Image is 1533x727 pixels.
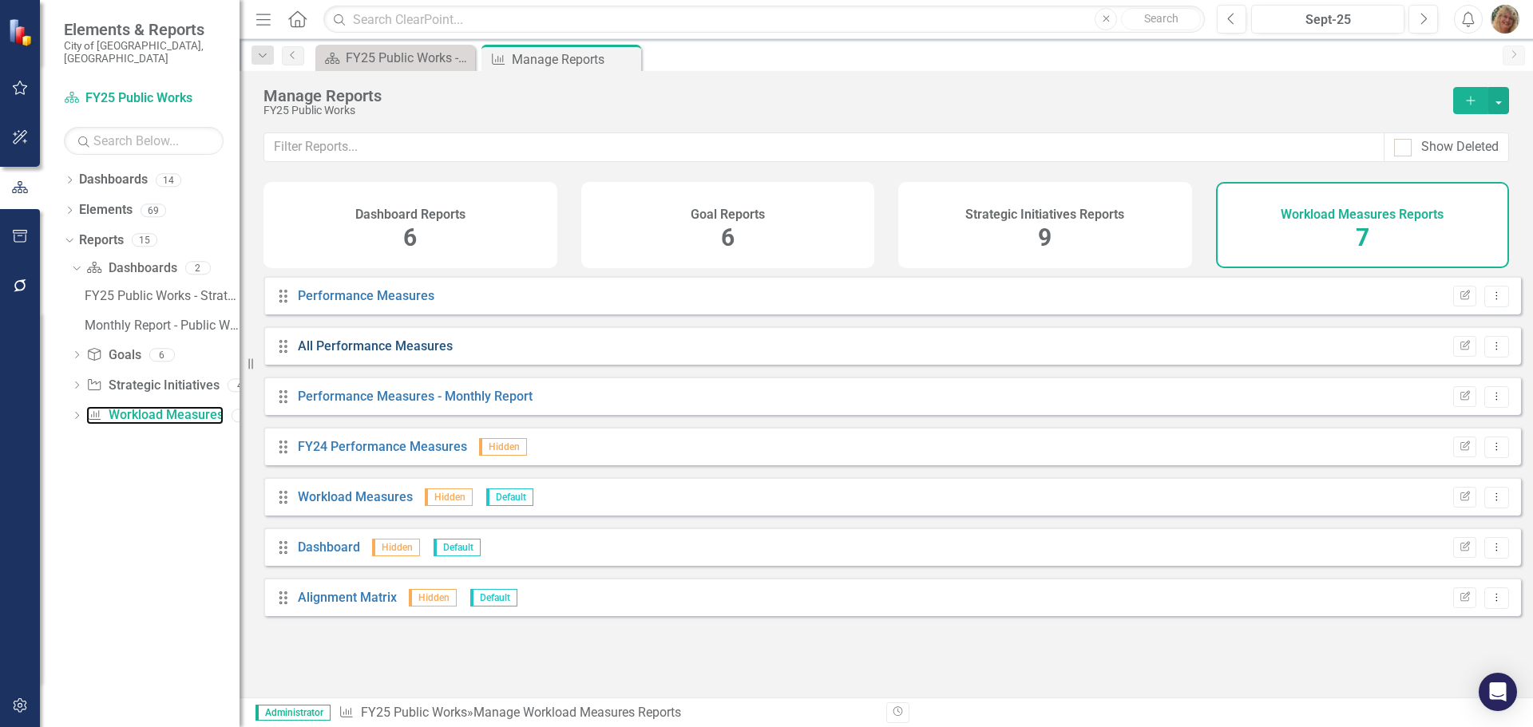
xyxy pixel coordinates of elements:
h4: Goal Reports [691,207,765,222]
a: Dashboard [298,539,360,555]
a: FY25 Public Works [361,705,467,720]
a: Strategic Initiatives [86,377,219,395]
a: Goals [86,346,141,365]
h4: Strategic Initiatives Reports [965,207,1124,222]
input: Filter Reports... [263,132,1384,162]
h4: Dashboard Reports [355,207,465,222]
a: Dashboards [86,259,176,278]
div: Manage Reports [263,87,1437,105]
img: Hallie Pelham [1491,5,1519,34]
a: Elements [79,201,133,219]
a: Alignment Matrix [298,590,397,605]
span: Hidden [479,438,527,456]
a: FY24 Performance Measures [298,439,467,454]
span: Elements & Reports [64,20,224,39]
a: FY25 Public Works - Strategic Plan [81,283,240,309]
a: Reports [79,231,124,250]
div: Show Deleted [1421,138,1499,156]
a: FY25 Public Works [64,89,224,108]
a: FY25 Public Works - Strategic Plan [319,48,471,68]
span: 6 [721,223,735,251]
a: Performance Measures - Monthly Report [298,389,533,404]
div: FY25 Public Works - Strategic Plan [85,289,240,303]
input: Search ClearPoint... [323,6,1205,34]
span: Search [1144,12,1178,25]
div: 4 [228,378,253,392]
div: FY25 Public Works - Strategic Plan [346,48,471,68]
span: 7 [1356,223,1369,251]
span: Hidden [372,539,420,556]
div: » Manage Workload Measures Reports [339,704,874,722]
div: 6 [149,348,175,362]
div: Open Intercom Messenger [1479,673,1517,711]
div: 69 [141,203,166,217]
div: FY25 Public Works [263,105,1437,117]
a: Performance Measures [298,288,434,303]
span: Default [434,539,481,556]
small: City of [GEOGRAPHIC_DATA], [GEOGRAPHIC_DATA] [64,39,224,65]
img: ClearPoint Strategy [8,18,36,45]
span: Default [486,488,533,506]
span: Hidden [409,589,457,606]
span: 6 [403,223,417,251]
a: Workload Measures [86,406,223,425]
h4: Workload Measures Reports [1281,207,1444,222]
div: 2 [185,262,211,275]
div: Monthly Report - Public Works [85,318,240,333]
div: 3 [232,409,257,422]
span: Default [470,589,517,606]
span: Hidden [425,488,473,506]
div: 15 [132,234,157,247]
div: Manage Reports [512,49,637,69]
div: 14 [156,173,181,187]
a: Monthly Report - Public Works [81,313,240,338]
a: Dashboards [79,171,148,189]
span: 9 [1038,223,1052,251]
button: Sept-25 [1251,5,1404,34]
a: Workload Measures [298,489,413,504]
div: Sept-25 [1257,10,1399,30]
span: Administrator [255,705,331,721]
input: Search Below... [64,127,224,155]
a: All Performance Measures [298,338,453,354]
button: Search [1121,8,1201,30]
